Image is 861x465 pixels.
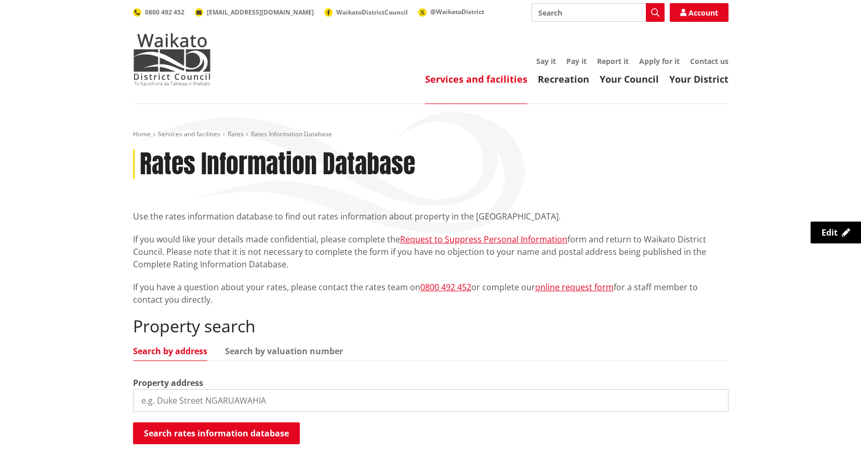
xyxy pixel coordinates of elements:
button: Search rates information database [133,422,300,444]
a: online request form [535,281,614,293]
a: Home [133,130,151,138]
a: Services and facilities [425,73,527,85]
input: Search input [532,3,665,22]
a: Say it [536,56,556,66]
a: WaikatoDistrictCouncil [324,8,408,17]
p: If you have a question about your rates, please contact the rates team on or complete our for a s... [133,281,728,306]
span: @WaikatoDistrict [430,7,484,16]
a: 0800 492 452 [420,281,471,293]
a: Edit [811,222,861,243]
a: @WaikatoDistrict [418,7,484,16]
a: Your District [669,73,728,85]
h2: Property search [133,316,728,336]
a: 0800 492 452 [133,8,184,17]
a: Rates [228,130,244,138]
p: Use the rates information database to find out rates information about property in the [GEOGRAPHI... [133,210,728,223]
p: If you would like your details made confidential, please complete the form and return to Waikato ... [133,233,728,270]
a: Services and facilities [158,130,220,138]
h1: Rates Information Database [140,149,415,179]
span: Rates Information Database [251,130,332,138]
a: Request to Suppress Personal Information [400,234,567,245]
span: 0800 492 452 [145,8,184,17]
a: Report it [597,56,629,66]
a: Recreation [538,73,589,85]
span: WaikatoDistrictCouncil [336,8,408,17]
nav: breadcrumb [133,130,728,139]
img: Waikato District Council - Te Kaunihera aa Takiwaa o Waikato [133,33,211,85]
a: Contact us [690,56,728,66]
a: [EMAIL_ADDRESS][DOMAIN_NAME] [195,8,314,17]
a: Search by address [133,347,207,355]
span: [EMAIL_ADDRESS][DOMAIN_NAME] [207,8,314,17]
a: Your Council [600,73,659,85]
input: e.g. Duke Street NGARUAWAHIA [133,389,728,412]
a: Account [670,3,728,22]
a: Search by valuation number [225,347,343,355]
span: Edit [822,227,838,238]
a: Apply for it [639,56,680,66]
label: Property address [133,377,203,389]
a: Pay it [566,56,587,66]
